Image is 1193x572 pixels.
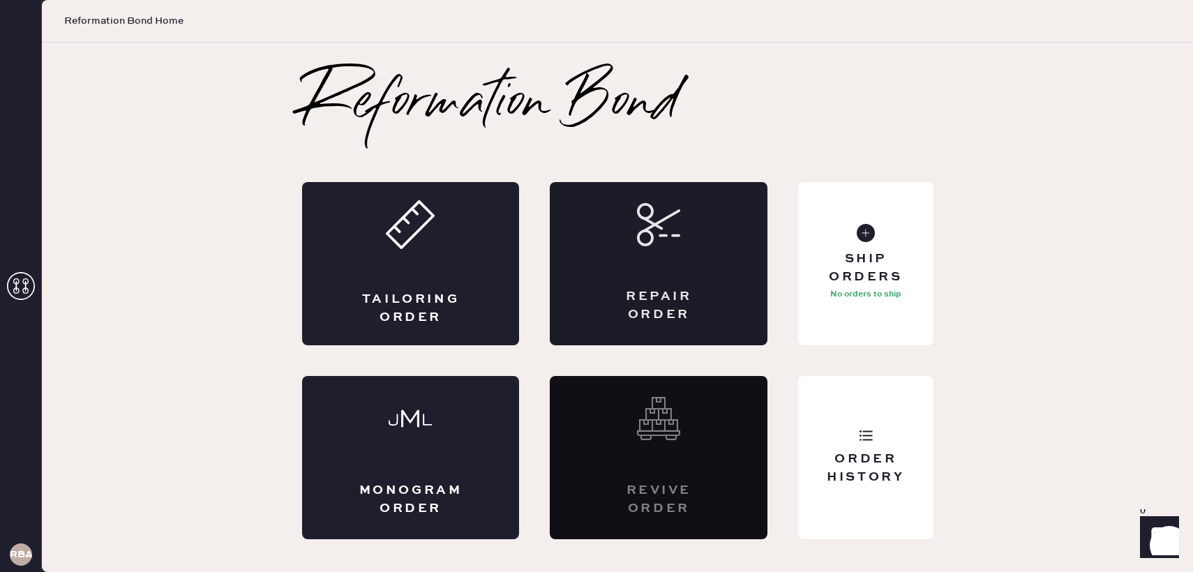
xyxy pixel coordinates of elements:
[358,291,464,326] div: Tailoring Order
[809,451,922,486] div: Order History
[10,550,32,559] h3: RBA
[1127,509,1187,569] iframe: Front Chat
[64,14,183,28] span: Reformation Bond Home
[550,376,767,539] div: Interested? Contact us at care@hemster.co
[830,286,901,303] p: No orders to ship
[606,288,712,323] div: Repair Order
[809,250,922,285] div: Ship Orders
[606,482,712,517] div: Revive order
[302,76,682,132] h2: Reformation Bond
[358,482,464,517] div: Monogram Order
